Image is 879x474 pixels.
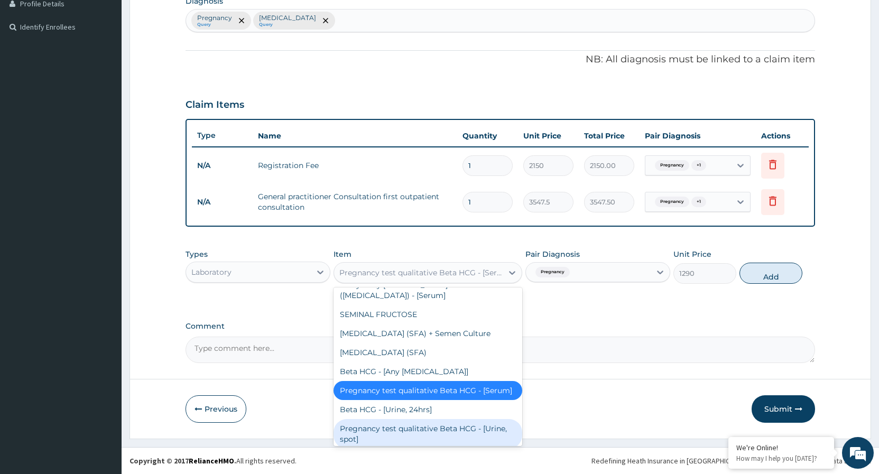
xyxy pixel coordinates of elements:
textarea: Type your message and hit 'Enter' [5,289,201,326]
div: 25 Hydroxy [MEDICAL_DATA] ([MEDICAL_DATA]) - [Serum] [334,275,522,305]
button: Add [739,263,802,284]
span: + 1 [691,160,706,171]
td: N/A [192,156,253,175]
h3: Claim Items [186,99,244,111]
td: Registration Fee [253,155,457,176]
label: Item [334,249,351,259]
div: [MEDICAL_DATA] (SFA) + Semen Culture [334,324,522,343]
label: Types [186,250,208,259]
label: Unit Price [673,249,711,259]
th: Total Price [579,125,640,146]
td: N/A [192,192,253,212]
div: Beta HCG - [Urine, 24hrs] [334,400,522,419]
div: Minimize live chat window [173,5,199,31]
p: [MEDICAL_DATA] [259,14,316,22]
label: Comment [186,322,815,331]
th: Pair Diagnosis [640,125,756,146]
span: Pregnancy [655,197,689,207]
div: We're Online! [736,443,826,452]
p: How may I help you today? [736,454,826,463]
footer: All rights reserved. [122,447,879,474]
div: Laboratory [191,267,232,277]
div: Pregnancy test qualitative Beta HCG - [Serum] [334,381,522,400]
a: RelianceHMO [189,456,234,466]
div: SEMINAL FRUCTOSE [334,305,522,324]
button: Submit [752,395,815,423]
th: Actions [756,125,809,146]
img: d_794563401_company_1708531726252_794563401 [20,53,43,79]
div: Redefining Heath Insurance in [GEOGRAPHIC_DATA] using Telemedicine and Data Science! [591,456,871,466]
div: Beta HCG - [Any [MEDICAL_DATA]] [334,362,522,381]
span: Pregnancy [655,160,689,171]
td: General practitioner Consultation first outpatient consultation [253,186,457,218]
p: Pregnancy [197,14,232,22]
span: remove selection option [321,16,330,25]
button: Previous [186,395,246,423]
th: Type [192,126,253,145]
div: Pregnancy test qualitative Beta HCG - [Serum] [339,267,504,278]
span: + 1 [691,197,706,207]
div: Chat with us now [55,59,178,73]
th: Unit Price [518,125,579,146]
p: NB: All diagnosis must be linked to a claim item [186,53,815,67]
th: Quantity [457,125,518,146]
span: We're online! [61,133,146,240]
div: [MEDICAL_DATA] (SFA) [334,343,522,362]
small: Query [259,22,316,27]
small: Query [197,22,232,27]
div: Pregnancy test qualitative Beta HCG - [Urine, spot] [334,419,522,449]
span: Pregnancy [535,267,570,277]
span: remove selection option [237,16,246,25]
strong: Copyright © 2017 . [129,456,236,466]
th: Name [253,125,457,146]
label: Pair Diagnosis [525,249,580,259]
